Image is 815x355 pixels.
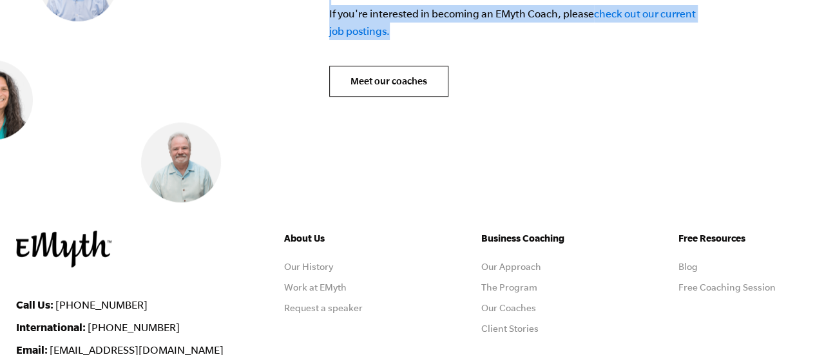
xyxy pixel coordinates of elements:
strong: Call Us: [16,298,53,311]
h5: About Us [284,231,405,246]
iframe: Chat Widget [751,293,815,355]
a: Blog [678,262,698,272]
img: Mark Krull, EMyth Business Coach [141,122,221,202]
a: Free Coaching Session [678,282,776,293]
a: Our History [284,262,333,272]
a: Work at EMyth [284,282,347,293]
a: Request a speaker [284,303,363,313]
a: Our Coaches [481,303,536,313]
a: Client Stories [481,323,539,334]
a: check out our current job postings. [329,8,696,37]
img: EMyth [16,231,111,267]
strong: International: [16,321,86,333]
a: [PHONE_NUMBER] [88,321,180,333]
h5: Business Coaching [481,231,602,246]
a: The Program [481,282,537,293]
a: Meet our coaches [329,66,448,97]
h5: Free Resources [678,231,800,246]
a: Our Approach [481,262,541,272]
a: [PHONE_NUMBER] [55,299,148,311]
